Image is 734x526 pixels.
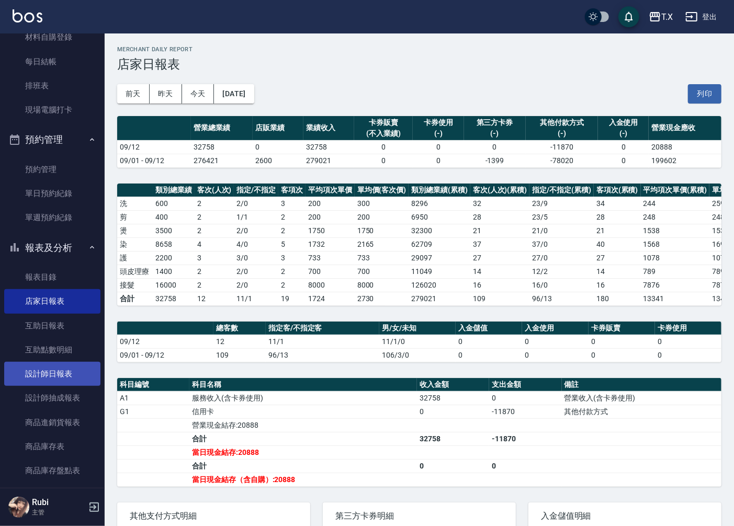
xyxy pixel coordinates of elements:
div: (-) [528,128,596,139]
table: a dense table [117,322,721,362]
td: 0 [456,348,522,362]
td: 4 [195,237,234,251]
button: 列印 [688,84,721,104]
th: 單均價(客次價) [355,184,409,197]
th: 指定/不指定 [234,184,278,197]
td: 12 [213,335,266,348]
td: 32758 [191,140,253,154]
td: 其他付款方式 [562,405,721,418]
td: 23 / 9 [529,197,594,210]
th: 指定/不指定(累積) [529,184,594,197]
p: 主管 [32,508,85,517]
td: 2 [278,278,306,292]
td: 37 [470,237,530,251]
td: 染 [117,237,153,251]
td: 3 [278,197,306,210]
td: 16 [594,278,641,292]
td: 0 [354,140,413,154]
td: -11870 [526,140,599,154]
td: 09/01 - 09/12 [117,154,191,167]
td: 789 [641,265,710,278]
td: 2 [195,210,234,224]
button: 預約管理 [4,126,100,153]
td: 109 [470,292,530,305]
td: 2165 [355,237,409,251]
th: 卡券使用 [655,322,721,335]
td: 3 [195,251,234,265]
td: 16 [470,278,530,292]
span: 其他支付方式明細 [130,511,298,521]
td: 0 [456,335,522,348]
td: 37 / 0 [529,237,594,251]
td: 32300 [409,224,470,237]
a: 材料自購登錄 [4,25,100,49]
td: 合計 [117,292,153,305]
td: G1 [117,405,189,418]
th: 客次(人次) [195,184,234,197]
a: 商品庫存盤點表 [4,459,100,483]
div: 卡券販賣 [357,117,410,128]
td: 27 [594,251,641,265]
td: 2730 [355,292,409,305]
td: 11049 [409,265,470,278]
a: 每日結帳 [4,50,100,74]
td: 服務收入(含卡券使用) [189,391,417,405]
td: 248 [641,210,710,224]
td: 2 [278,265,306,278]
th: 客項次(累積) [594,184,641,197]
td: 接髮 [117,278,153,292]
th: 類別總業績(累積) [409,184,470,197]
td: 200 [306,210,355,224]
td: 21 / 0 [529,224,594,237]
td: 109 [213,348,266,362]
th: 支出金額 [489,378,561,392]
td: 0 [253,140,303,154]
h2: Merchant Daily Report [117,46,721,53]
td: 2 [195,278,234,292]
td: -78020 [526,154,599,167]
td: 2 [195,224,234,237]
td: 700 [306,265,355,278]
td: 1 / 1 [234,210,278,224]
button: 登出 [681,7,721,27]
a: 現場電腦打卡 [4,98,100,122]
td: 2 [278,224,306,237]
td: 27 / 0 [529,251,594,265]
td: 信用卡 [189,405,417,418]
a: 設計師日報表 [4,362,100,386]
td: 1400 [153,265,195,278]
h3: 店家日報表 [117,57,721,72]
td: 32 [470,197,530,210]
td: 2 [278,210,306,224]
td: 600 [153,197,195,210]
td: 營業現金結存:20888 [189,418,417,432]
td: 1732 [306,237,355,251]
td: 0 [655,348,721,362]
td: 營業收入(含卡券使用) [562,391,721,405]
td: 12 / 2 [529,265,594,278]
button: [DATE] [214,84,254,104]
a: 報表目錄 [4,265,100,289]
td: 180 [594,292,641,305]
span: 第三方卡券明細 [335,511,503,521]
td: 96/13 [529,292,594,305]
th: 備註 [562,378,721,392]
td: 2 / 0 [234,265,278,278]
th: 卡券販賣 [589,322,655,335]
th: 科目編號 [117,378,189,392]
th: 營業總業績 [191,116,253,141]
th: 入金儲值 [456,322,522,335]
th: 業績收入 [303,116,354,141]
td: 0 [522,348,589,362]
td: 400 [153,210,195,224]
td: 4 / 0 [234,237,278,251]
td: 11/1 [234,292,278,305]
td: 300 [355,197,409,210]
td: 0 [489,391,561,405]
a: 單日預約紀錄 [4,181,100,205]
th: 營業現金應收 [649,116,721,141]
button: 今天 [182,84,214,104]
td: 27 [470,251,530,265]
img: Logo [13,9,42,22]
div: (-) [415,128,461,139]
